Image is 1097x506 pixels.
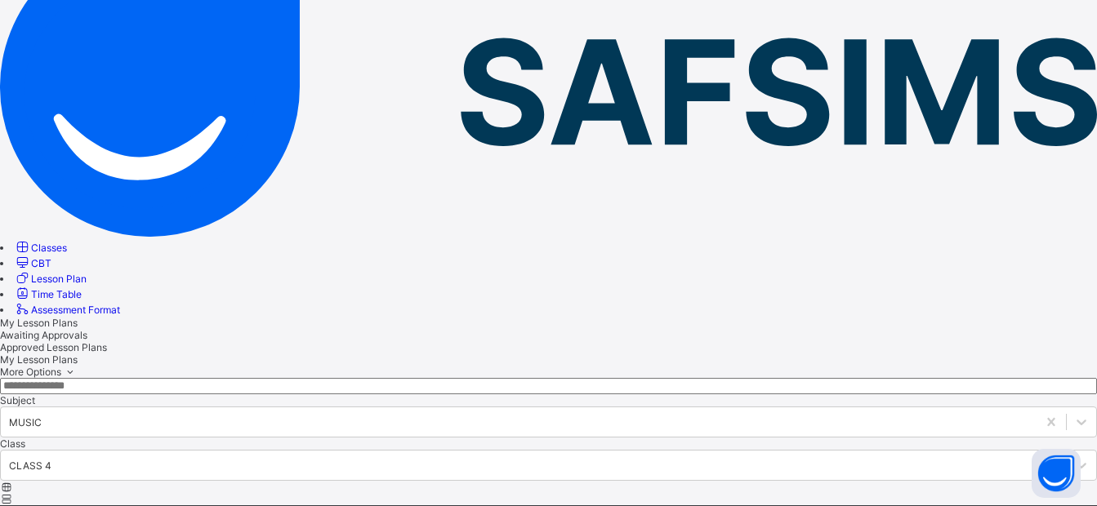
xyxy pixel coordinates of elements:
span: Lesson Plan [31,273,87,285]
a: Lesson Plan [14,273,87,285]
span: CBT [31,257,51,269]
span: Assessment Format [31,304,120,316]
a: Assessment Format [14,304,120,316]
a: CBT [14,257,51,269]
div: CLASS 4 [9,459,51,471]
span: Time Table [31,288,82,300]
div: MUSIC [9,415,42,428]
a: Time Table [14,288,82,300]
span: Classes [31,242,67,254]
button: Open asap [1032,449,1081,498]
a: Classes [14,242,67,254]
